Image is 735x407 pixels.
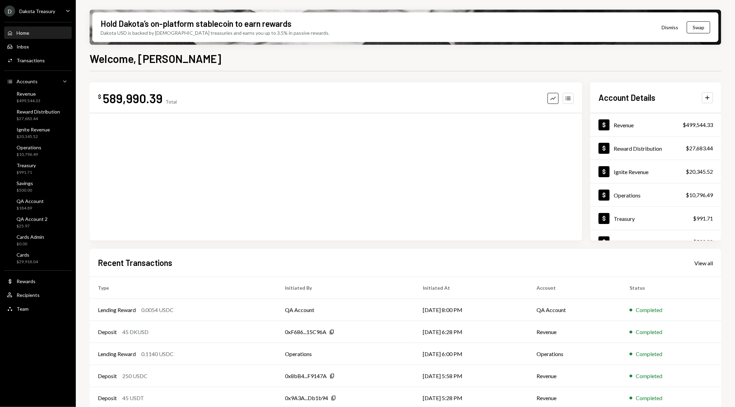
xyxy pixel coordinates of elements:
[17,241,44,247] div: $0.00
[17,216,48,222] div: QA Account 2
[141,350,174,358] div: 0.1140 USDC
[693,238,713,246] div: $500.00
[17,234,44,240] div: Cards Admin
[17,116,60,122] div: $27,683.44
[528,299,621,321] td: QA Account
[686,168,713,176] div: $20,345.52
[4,107,72,123] a: Reward Distribution$27,683.44
[17,170,36,175] div: $991.71
[98,372,117,380] div: Deposit
[4,275,72,287] a: Rewards
[17,78,38,84] div: Accounts
[17,306,29,312] div: Team
[17,134,50,140] div: $20,345.52
[415,277,529,299] th: Initiated At
[285,328,326,336] div: 0xF686...15C96A
[98,350,136,358] div: Lending Reward
[415,343,529,365] td: [DATE] 6:00 PM
[17,223,48,229] div: $25.97
[4,232,72,248] a: Cards Admin$0.00
[17,44,29,50] div: Inbox
[17,198,44,204] div: QA Account
[4,302,72,315] a: Team
[17,188,33,193] div: $500.00
[590,183,721,206] a: Operations$10,796.49
[103,90,163,106] div: 589,990.39
[636,394,662,402] div: Completed
[528,365,621,387] td: Revenue
[277,277,414,299] th: Initiated By
[4,26,72,39] a: Home
[4,250,72,266] a: Cards$29,918.04
[636,350,662,358] div: Completed
[4,40,72,53] a: Inbox
[17,30,29,36] div: Home
[17,91,40,97] div: Revenue
[636,372,662,380] div: Completed
[4,125,72,141] a: Ignite Revenue$20,345.52
[614,145,662,152] div: Reward Distribution
[17,152,41,158] div: $10,796.49
[590,160,721,183] a: Ignite Revenue$20,345.52
[98,93,101,100] div: $
[101,29,329,36] div: Dakota USD is backed by [DEMOGRAPHIC_DATA] treasuries and earns you up to 3.5% in passive rewards.
[693,214,713,223] div: $991.71
[694,260,713,267] div: View all
[17,278,35,284] div: Rewards
[614,122,634,128] div: Revenue
[17,252,38,258] div: Cards
[90,52,221,65] h1: Welcome, [PERSON_NAME]
[17,127,50,132] div: Ignite Revenue
[599,92,655,103] h2: Account Details
[4,54,72,66] a: Transactions
[621,277,721,299] th: Status
[415,321,529,343] td: [DATE] 6:28 PM
[590,137,721,160] a: Reward Distribution$27,683.44
[277,299,414,321] td: QA Account
[4,178,72,195] a: Savings$500.00
[98,394,117,402] div: Deposit
[17,162,36,168] div: Treasury
[98,257,172,268] h2: Recent Transactions
[4,214,72,231] a: QA Account 2$25.97
[17,292,40,298] div: Recipients
[285,394,328,402] div: 0x9A3A...Db1b94
[653,19,687,35] button: Dismiss
[694,259,713,267] a: View all
[590,207,721,230] a: Treasury$991.71
[17,205,44,211] div: $184.89
[614,169,649,175] div: Ignite Revenue
[17,109,60,115] div: Reward Distribution
[590,113,721,136] a: Revenue$499,544.33
[528,277,621,299] th: Account
[4,196,72,213] a: QA Account$184.89
[528,321,621,343] td: Revenue
[277,343,414,365] td: Operations
[17,259,38,265] div: $29,918.04
[17,98,40,104] div: $499,544.33
[122,372,147,380] div: 250 USDC
[590,230,721,253] a: Savings$500.00
[636,328,662,336] div: Completed
[122,328,149,336] div: 45 DKUSD
[141,306,174,314] div: 0.0054 USDC
[4,142,72,159] a: Operations$10,796.49
[614,215,635,222] div: Treasury
[636,306,662,314] div: Completed
[285,372,327,380] div: 0x8bB4...F9147A
[614,192,641,199] div: Operations
[415,365,529,387] td: [DATE] 5:58 PM
[17,57,45,63] div: Transactions
[686,191,713,199] div: $10,796.49
[415,299,529,321] td: [DATE] 8:00 PM
[98,328,117,336] div: Deposit
[122,394,144,402] div: 45 USDT
[90,277,277,299] th: Type
[19,8,55,14] div: Dakota Treasury
[4,89,72,105] a: Revenue$499,544.33
[528,343,621,365] td: Operations
[17,144,41,150] div: Operations
[101,18,292,29] div: Hold Dakota’s on-platform stablecoin to earn rewards
[686,144,713,152] div: $27,683.44
[687,21,710,33] button: Swap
